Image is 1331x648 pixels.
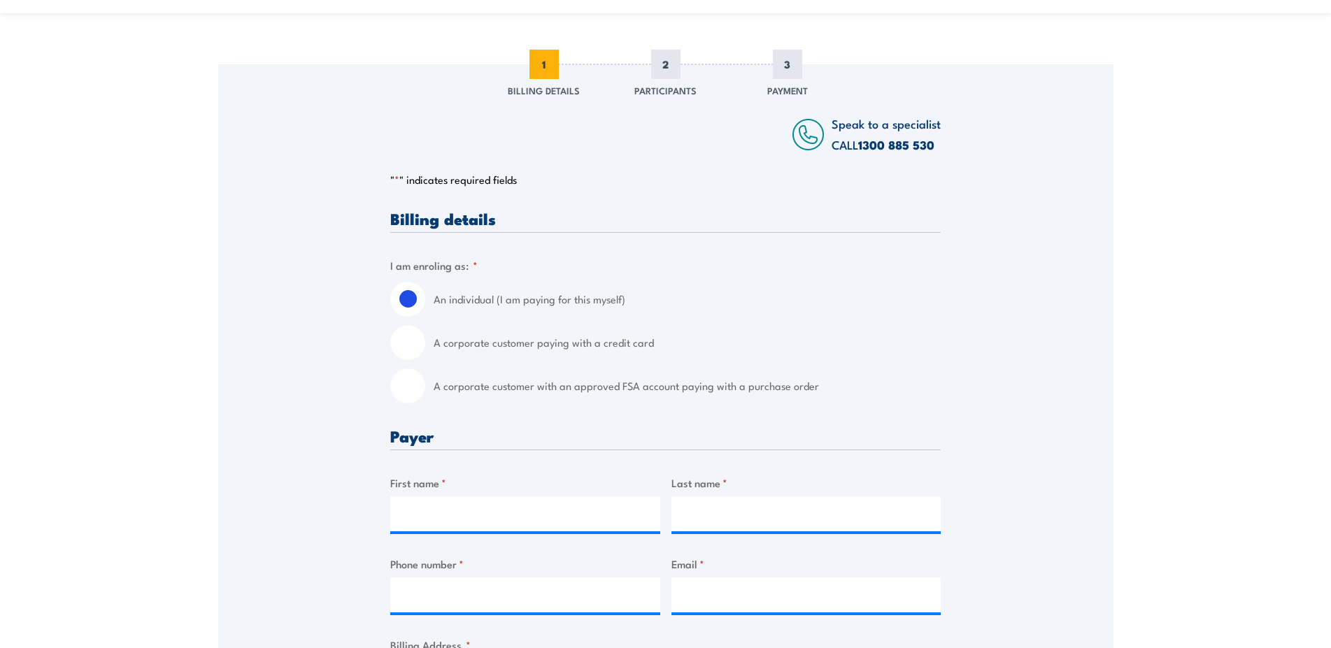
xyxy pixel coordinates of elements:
[858,136,934,154] a: 1300 885 530
[390,428,941,444] h3: Payer
[508,83,580,97] span: Billing Details
[671,556,941,572] label: Email
[529,50,559,79] span: 1
[390,210,941,226] h3: Billing details
[390,173,941,187] p: " " indicates required fields
[434,282,941,317] label: An individual (I am paying for this myself)
[434,368,941,403] label: A corporate customer with an approved FSA account paying with a purchase order
[434,325,941,360] label: A corporate customer paying with a credit card
[634,83,697,97] span: Participants
[671,475,941,491] label: Last name
[390,475,660,491] label: First name
[773,50,802,79] span: 3
[651,50,681,79] span: 2
[390,257,478,273] legend: I am enroling as:
[390,556,660,572] label: Phone number
[832,115,941,153] span: Speak to a specialist CALL
[767,83,808,97] span: Payment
